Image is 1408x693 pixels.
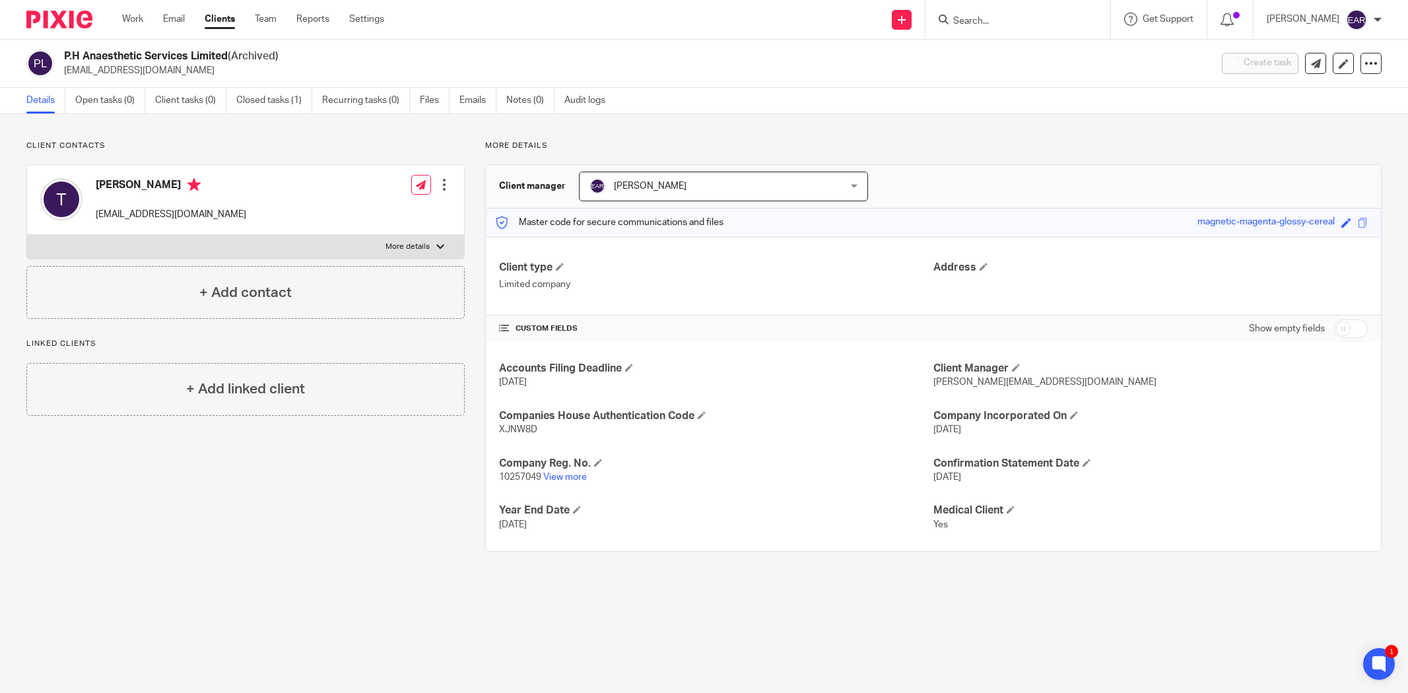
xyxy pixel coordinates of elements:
h4: + Add contact [199,282,292,303]
span: [DATE] [933,425,961,434]
span: Yes [933,520,948,529]
h3: Client manager [499,180,566,193]
h4: CUSTOM FIELDS [499,323,933,334]
img: svg%3E [26,49,54,77]
span: [DATE] [933,473,961,482]
label: Show empty fields [1249,322,1325,335]
h4: Confirmation Statement Date [933,457,1368,471]
h4: Company Reg. No. [499,457,933,471]
p: Client contacts [26,141,465,151]
h4: + Add linked client [186,379,305,399]
a: Email [163,13,185,26]
span: Get Support [1143,15,1193,24]
p: Master code for secure communications and files [496,216,723,229]
a: Files [420,88,450,114]
span: [DATE] [499,520,527,529]
p: Limited company [499,278,933,291]
span: 10257049 [499,473,541,482]
a: Details [26,88,65,114]
p: Linked clients [26,339,465,349]
p: [PERSON_NAME] [1267,13,1339,26]
a: Team [255,13,277,26]
img: svg%3E [40,178,83,220]
h2: P.H Anaesthetic Services Limited [64,49,974,63]
span: XJNW8D [499,425,537,434]
a: Work [122,13,143,26]
p: More details [386,242,430,252]
span: [PERSON_NAME] [614,181,687,191]
h4: Company Incorporated On [933,409,1368,423]
span: [DATE] [499,378,527,387]
h4: Year End Date [499,504,933,517]
a: Clients [205,13,235,26]
img: Pixie [26,11,92,28]
div: 1 [1385,645,1398,658]
a: Closed tasks (1) [236,88,312,114]
a: Recurring tasks (0) [322,88,410,114]
img: svg%3E [1346,9,1367,30]
button: Create task [1222,53,1298,74]
a: Reports [296,13,329,26]
i: Primary [187,178,201,191]
a: Settings [349,13,384,26]
p: More details [485,141,1382,151]
a: Notes (0) [506,88,554,114]
h4: Client type [499,261,933,275]
h4: Companies House Authentication Code [499,409,933,423]
p: [EMAIL_ADDRESS][DOMAIN_NAME] [64,64,1202,77]
h4: Address [933,261,1368,275]
div: magnetic-magenta-glossy-cereal [1197,215,1335,230]
span: (Archived) [228,51,279,61]
input: Search [952,16,1071,28]
img: svg%3E [589,178,605,194]
h4: Medical Client [933,504,1368,517]
a: View more [543,473,587,482]
h4: Accounts Filing Deadline [499,362,933,376]
h4: [PERSON_NAME] [96,178,246,195]
a: Audit logs [564,88,615,114]
a: Open tasks (0) [75,88,145,114]
p: [EMAIL_ADDRESS][DOMAIN_NAME] [96,208,246,221]
h4: Client Manager [933,362,1368,376]
span: [PERSON_NAME][EMAIL_ADDRESS][DOMAIN_NAME] [933,378,1157,387]
a: Client tasks (0) [155,88,226,114]
a: Emails [459,88,496,114]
